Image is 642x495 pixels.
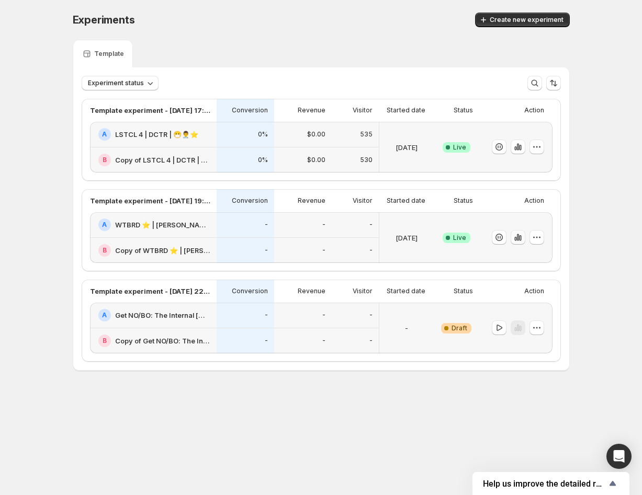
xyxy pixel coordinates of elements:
[265,311,268,319] p: -
[258,130,268,139] p: 0%
[232,106,268,114] p: Conversion
[606,444,632,469] div: Open Intercom Messenger
[102,221,107,229] h2: A
[387,197,425,205] p: Started date
[322,221,325,229] p: -
[454,197,473,205] p: Status
[103,246,107,255] h2: B
[102,130,107,139] h2: A
[490,16,564,24] span: Create new experiment
[360,156,373,164] p: 530
[265,337,268,345] p: -
[115,245,210,256] h2: Copy of WTBRD ⭐️ | [PERSON_NAME]
[369,246,373,255] p: -
[369,221,373,229] p: -
[396,233,418,243] p: [DATE]
[387,106,425,114] p: Started date
[353,287,373,295] p: Visitor
[453,234,466,242] span: Live
[265,246,268,255] p: -
[454,287,473,295] p: Status
[524,106,544,114] p: Action
[90,286,210,296] p: Template experiment - [DATE] 22:49:47
[307,130,325,139] p: $0.00
[524,197,544,205] p: Action
[298,287,325,295] p: Revenue
[396,142,418,153] p: [DATE]
[454,106,473,114] p: Status
[483,477,619,490] button: Show survey - Help us improve the detailed report for A/B campaigns
[232,197,268,205] p: Conversion
[103,337,107,345] h2: B
[453,143,466,152] span: Live
[115,129,198,140] h2: LSTCL 4 | DCTR | 😷👨‍⚕️⭐️
[369,311,373,319] p: -
[369,337,373,345] p: -
[353,197,373,205] p: Visitor
[102,311,107,319] h2: A
[94,50,124,58] p: Template
[452,324,467,332] span: Draft
[360,130,373,139] p: 535
[322,246,325,255] p: -
[258,156,268,164] p: 0%
[524,287,544,295] p: Action
[265,221,268,229] p: -
[88,79,144,87] span: Experiment status
[90,195,210,206] p: Template experiment - [DATE] 19:42:47
[82,76,159,90] button: Experiment status
[322,311,325,319] p: -
[483,479,606,489] span: Help us improve the detailed report for A/B campaigns
[322,337,325,345] p: -
[115,155,210,165] h2: Copy of LSTCL 4 | DCTR | 😷👨‍⚕️⭐️
[115,310,210,320] h2: Get NO/BO: The Internal [MEDICAL_DATA] Solution Recommended by Doctors
[115,220,210,230] h2: WTBRD ⭐️ | [PERSON_NAME]
[353,106,373,114] p: Visitor
[475,13,570,27] button: Create new experiment
[115,336,210,346] h2: Copy of Get NO/BO: The Internal [MEDICAL_DATA] Solution Recommended by Doctors
[405,323,408,333] p: -
[307,156,325,164] p: $0.00
[103,156,107,164] h2: B
[298,106,325,114] p: Revenue
[387,287,425,295] p: Started date
[73,14,135,26] span: Experiments
[298,197,325,205] p: Revenue
[232,287,268,295] p: Conversion
[546,76,561,90] button: Sort the results
[90,105,210,116] p: Template experiment - [DATE] 17:03:05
